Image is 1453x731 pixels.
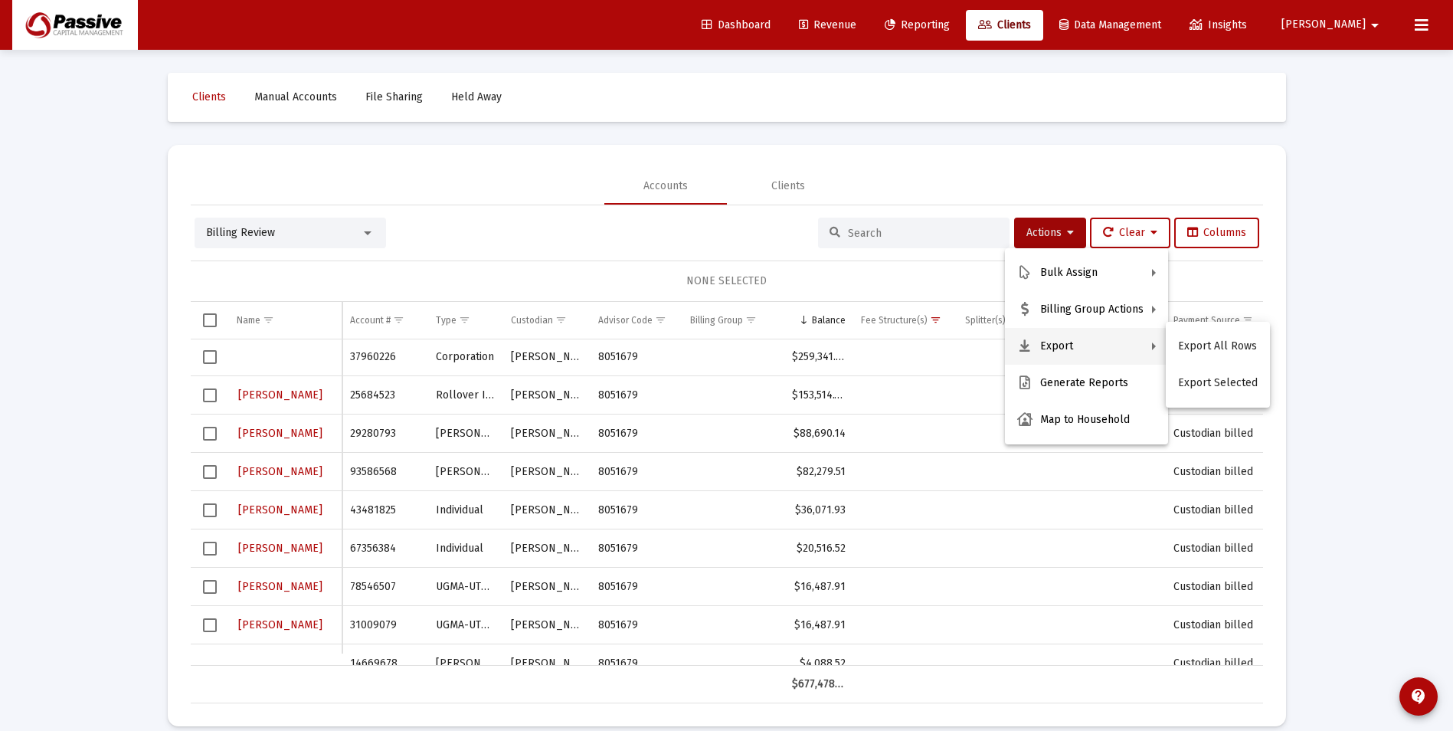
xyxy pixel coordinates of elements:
button: Billing Group Actions [1005,291,1168,328]
button: Generate Reports [1005,365,1168,402]
button: Export [1005,328,1168,365]
button: Bulk Assign [1005,254,1168,291]
button: Export Selected [1166,365,1270,402]
button: Export All Rows [1166,328,1270,365]
button: Map to Household [1005,402,1168,438]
